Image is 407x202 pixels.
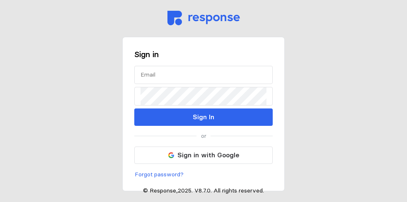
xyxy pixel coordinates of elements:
[168,152,174,158] img: svg%3e
[177,150,239,160] p: Sign in with Google
[134,49,273,60] h3: Sign in
[167,11,240,25] img: svg%3e
[141,66,266,84] input: Email
[193,112,214,122] p: Sign In
[143,186,264,195] p: © Response, 2025 . V 8.7.0 . All rights reserved.
[134,147,273,164] button: Sign in with Google
[134,108,273,126] button: Sign In
[134,170,184,180] button: Forgot password?
[135,170,184,179] p: Forgot password?
[201,132,206,141] p: or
